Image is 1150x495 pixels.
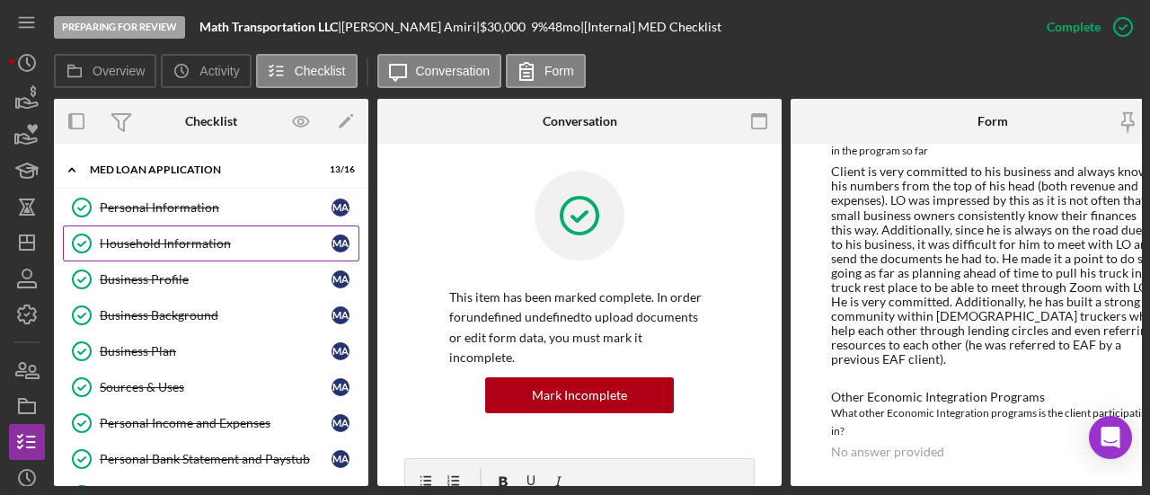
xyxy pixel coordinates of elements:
div: Form [977,114,1008,128]
div: M A [332,342,349,360]
button: Overview [54,54,156,88]
label: Form [544,64,574,78]
div: M A [332,414,349,432]
a: Personal Bank Statement and PaystubMA [63,441,359,477]
div: 13 / 16 [323,164,355,175]
div: M A [332,450,349,468]
a: Business ProfileMA [63,261,359,297]
label: Activity [199,64,239,78]
div: M A [332,306,349,324]
a: Personal InformationMA [63,190,359,225]
div: Conversation [543,114,617,128]
div: Sources & Uses [100,380,332,394]
div: Preparing for Review [54,16,185,39]
button: Form [506,54,586,88]
a: Sources & UsesMA [63,369,359,405]
div: Mark Incomplete [532,377,627,413]
div: Business Profile [100,272,332,287]
div: M A [332,270,349,288]
button: Complete [1029,9,1141,45]
a: Household InformationMA [63,225,359,261]
button: Checklist [256,54,358,88]
div: M A [332,234,349,252]
div: Personal Bank Statement and Paystub [100,452,332,466]
div: Business Plan [100,344,332,358]
div: Business Background [100,308,332,323]
button: Activity [161,54,251,88]
a: Business PlanMA [63,333,359,369]
p: This item has been marked complete. In order for undefined undefined to upload documents or edit ... [449,287,710,368]
label: Overview [93,64,145,78]
b: Math Transportation LLC [199,19,338,34]
div: Household Information [100,236,332,251]
label: Checklist [295,64,346,78]
div: 9 % [531,20,548,34]
div: | [Internal] MED Checklist [580,20,721,34]
div: Complete [1047,9,1101,45]
button: Mark Incomplete [485,377,674,413]
div: No answer provided [831,445,944,459]
div: M A [332,199,349,217]
button: Conversation [377,54,502,88]
div: Open Intercom Messenger [1089,416,1132,459]
a: Personal Income and ExpensesMA [63,405,359,441]
div: Personal Information [100,200,332,215]
div: Personal Income and Expenses [100,416,332,430]
div: | [199,20,341,34]
div: Checklist [185,114,237,128]
div: [PERSON_NAME] Amiri | [341,20,480,34]
div: 48 mo [548,20,580,34]
a: Business BackgroundMA [63,297,359,333]
div: MED Loan Application [90,164,310,175]
div: M A [332,378,349,396]
span: $30,000 [480,19,526,34]
label: Conversation [416,64,491,78]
